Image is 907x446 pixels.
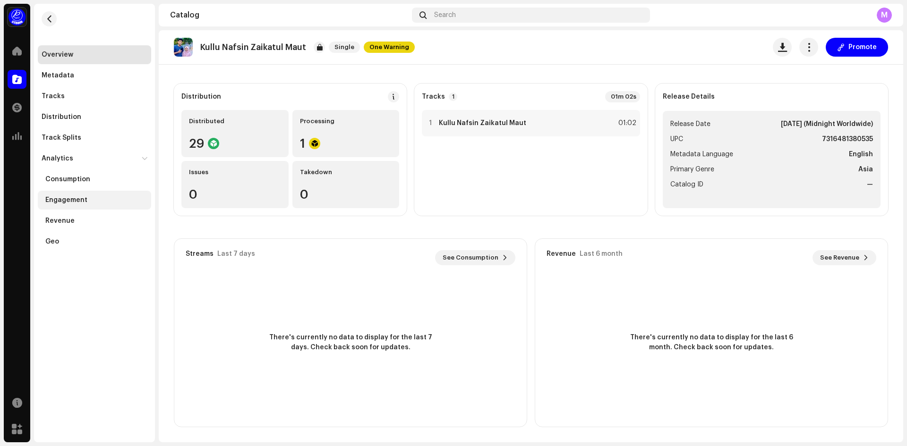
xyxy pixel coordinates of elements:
[670,164,714,175] span: Primary Genre
[434,11,456,19] span: Search
[813,250,876,265] button: See Revenue
[38,45,151,64] re-m-nav-item: Overview
[45,176,90,183] div: Consumption
[329,42,360,53] span: Single
[42,155,73,162] div: Analytics
[189,168,281,176] div: Issues
[670,149,733,160] span: Metadata Language
[781,118,873,130] strong: [DATE] (Midnight Worldwide)
[38,149,151,251] re-m-nav-dropdown: Analytics
[42,51,73,59] div: Overview
[822,134,873,145] strong: 7316481380535
[626,333,796,353] span: There's currently no data to display for the last 6 month. Check back soon for updates.
[826,38,888,57] button: Promote
[670,134,683,145] span: UPC
[877,8,892,23] div: M
[38,170,151,189] re-m-nav-item: Consumption
[265,333,436,353] span: There's currently no data to display for the last 7 days. Check back soon for updates.
[300,118,392,125] div: Processing
[38,128,151,147] re-m-nav-item: Track Splits
[45,196,87,204] div: Engagement
[670,118,710,130] span: Release Date
[848,38,877,57] span: Promote
[170,11,408,19] div: Catalog
[300,168,392,176] div: Takedown
[42,134,81,142] div: Track Splits
[38,232,151,251] re-m-nav-item: Geo
[200,42,306,52] p: Kullu Nafsin Zaikatul Maut
[174,38,193,57] img: 0d6f7ddd-963e-4c0e-959e-9ec81fea5ece
[849,149,873,160] strong: English
[867,179,873,190] strong: —
[670,179,703,190] span: Catalog ID
[38,87,151,106] re-m-nav-item: Tracks
[45,217,75,225] div: Revenue
[42,93,65,100] div: Tracks
[189,118,281,125] div: Distributed
[580,250,623,258] div: Last 6 month
[45,238,59,245] div: Geo
[8,8,26,26] img: a1dd4b00-069a-4dd5-89ed-38fbdf7e908f
[186,250,214,258] div: Streams
[435,250,515,265] button: See Consumption
[38,211,151,230] re-m-nav-item: Revenue
[858,164,873,175] strong: Asia
[38,66,151,85] re-m-nav-item: Metadata
[820,248,859,267] span: See Revenue
[38,108,151,126] re-m-nav-item: Distribution
[217,250,255,258] div: Last 7 days
[38,191,151,210] re-m-nav-item: Engagement
[547,250,576,258] div: Revenue
[443,248,498,267] span: See Consumption
[616,118,636,129] div: 01:02
[439,119,526,127] strong: Kullu Nafsin Zaikatul Maut
[364,42,415,53] span: One Warning
[42,113,81,121] div: Distribution
[42,72,74,79] div: Metadata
